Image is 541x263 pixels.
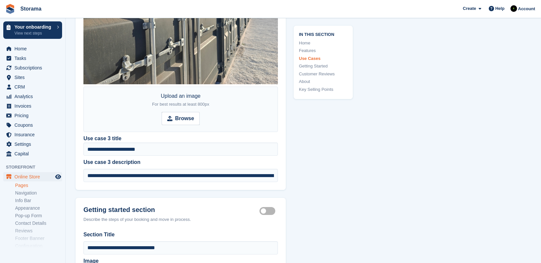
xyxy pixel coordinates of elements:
a: menu [3,120,62,130]
a: menu [3,111,62,120]
span: Invoices [14,101,54,111]
label: Use case 3 title [83,135,122,143]
span: Settings [14,140,54,149]
a: About [299,78,348,85]
a: Info Bar [15,197,62,204]
span: Help [495,5,505,12]
div: Describe the steps of your booking and move in process. [83,216,278,223]
a: Home [299,40,348,46]
span: Create [463,5,476,12]
h2: Getting started section [83,206,259,214]
span: Sites [14,73,54,82]
span: Storefront [6,164,65,171]
a: Contact Details [15,220,62,226]
a: Your onboarding View next steps [3,21,62,39]
label: Use case 3 description [83,158,278,166]
span: Home [14,44,54,53]
a: Key Selling Points [299,86,348,93]
p: View next steps [14,30,54,36]
a: menu [3,140,62,149]
a: menu [3,44,62,53]
a: Appearance [15,205,62,211]
label: Getting started section active [259,210,278,211]
span: Online Store [14,172,54,181]
span: Coupons [14,120,54,130]
a: Pop-up Form [15,213,62,219]
a: Getting Started [299,63,348,69]
a: menu [3,172,62,181]
label: Section Title [83,231,278,239]
span: Subscriptions [14,63,54,72]
a: Use Cases [299,55,348,62]
span: Account [518,6,535,12]
span: Pricing [14,111,54,120]
strong: Browse [175,115,194,122]
a: Configuration [15,243,62,249]
span: For best results at least 800px [152,102,209,107]
a: Storama [18,3,44,14]
a: menu [3,63,62,72]
a: Reviews [15,228,62,234]
a: Footer Banner [15,235,62,242]
a: Preview store [54,173,62,181]
a: Pages [15,182,62,189]
span: Insurance [14,130,54,139]
a: menu [3,54,62,63]
a: menu [3,73,62,82]
img: stora-icon-8386f47178a22dfd0bd8f6a31ec36ba5ce8667c1dd55bd0f319d3a0aa187defe.svg [5,4,15,14]
p: Your onboarding [14,25,54,29]
span: Tasks [14,54,54,63]
a: menu [3,149,62,158]
span: Analytics [14,92,54,101]
a: Features [299,47,348,54]
a: Customer Reviews [299,71,348,77]
a: menu [3,101,62,111]
a: menu [3,82,62,92]
span: CRM [14,82,54,92]
div: Upload an image [152,92,209,108]
a: Navigation [15,190,62,196]
img: Stuart Pratt [510,5,517,12]
span: Capital [14,149,54,158]
a: menu [3,130,62,139]
span: In this section [299,31,348,37]
a: menu [3,92,62,101]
